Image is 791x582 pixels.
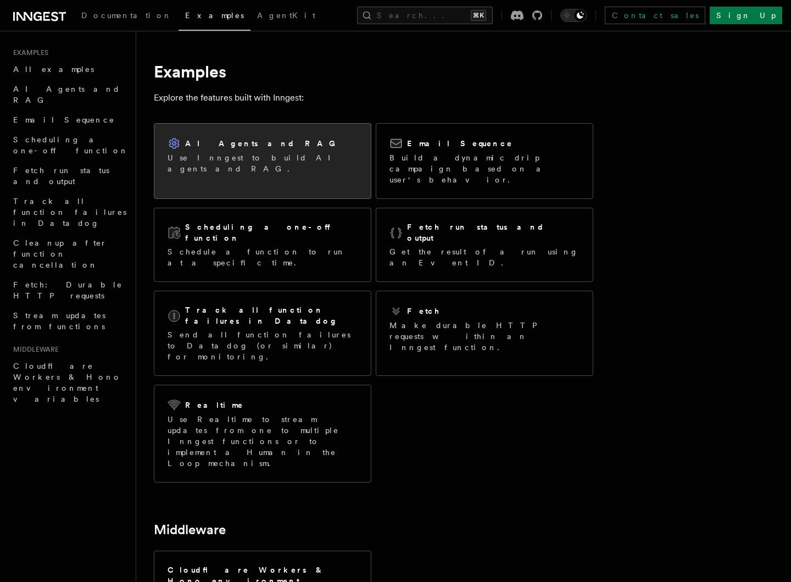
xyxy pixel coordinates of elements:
[9,306,129,336] a: Stream updates from functions
[154,385,371,483] a: RealtimeUse Realtime to stream updates from one to multiple Inngest functions or to implement a H...
[710,7,782,24] a: Sign Up
[185,138,341,149] h2: AI Agents and RAG
[13,280,122,300] span: Fetch: Durable HTTP requests
[154,62,593,81] h1: Examples
[179,3,250,31] a: Examples
[389,246,580,268] p: Get the result of a run using an Event ID.
[376,208,593,282] a: Fetch run status and outputGet the result of a run using an Event ID.
[407,221,580,243] h2: Fetch run status and output
[9,130,129,160] a: Scheduling a one-off function
[250,3,322,30] a: AgentKit
[154,291,371,376] a: Track all function failures in DatadogSend all function failures to Datadog (or similar) for moni...
[257,11,315,20] span: AgentKit
[13,197,126,228] span: Track all function failures in Datadog
[154,90,593,106] p: Explore the features built with Inngest:
[13,362,121,403] span: Cloudflare Workers & Hono environment variables
[13,239,107,269] span: Cleanup after function cancellation
[9,356,129,409] a: Cloudflare Workers & Hono environment variables
[13,135,129,155] span: Scheduling a one-off function
[357,7,493,24] button: Search...⌘K
[13,166,109,186] span: Fetch run status and output
[13,65,94,74] span: All examples
[75,3,179,30] a: Documentation
[407,138,513,149] h2: Email Sequence
[154,123,371,199] a: AI Agents and RAGUse Inngest to build AI agents and RAG.
[154,208,371,282] a: Scheduling a one-off functionSchedule a function to run at a specific time.
[168,414,358,469] p: Use Realtime to stream updates from one to multiple Inngest functions or to implement a Human in ...
[9,191,129,233] a: Track all function failures in Datadog
[168,152,358,174] p: Use Inngest to build AI agents and RAG.
[9,160,129,191] a: Fetch run status and output
[185,304,358,326] h2: Track all function failures in Datadog
[185,400,244,411] h2: Realtime
[168,246,358,268] p: Schedule a function to run at a specific time.
[9,110,129,130] a: Email Sequence
[13,311,105,331] span: Stream updates from functions
[9,79,129,110] a: AI Agents and RAG
[9,233,129,275] a: Cleanup after function cancellation
[389,152,580,185] p: Build a dynamic drip campaign based on a user's behavior.
[389,320,580,353] p: Make durable HTTP requests within an Inngest function.
[185,11,244,20] span: Examples
[13,115,115,124] span: Email Sequence
[9,59,129,79] a: All examples
[168,329,358,362] p: Send all function failures to Datadog (or similar) for monitoring.
[560,9,587,22] button: Toggle dark mode
[605,7,705,24] a: Contact sales
[9,48,48,57] span: Examples
[154,522,226,537] a: Middleware
[407,306,441,317] h2: Fetch
[376,123,593,199] a: Email SequenceBuild a dynamic drip campaign based on a user's behavior.
[185,221,358,243] h2: Scheduling a one-off function
[13,85,120,104] span: AI Agents and RAG
[376,291,593,376] a: FetchMake durable HTTP requests within an Inngest function.
[81,11,172,20] span: Documentation
[471,10,486,21] kbd: ⌘K
[9,275,129,306] a: Fetch: Durable HTTP requests
[9,345,59,354] span: Middleware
